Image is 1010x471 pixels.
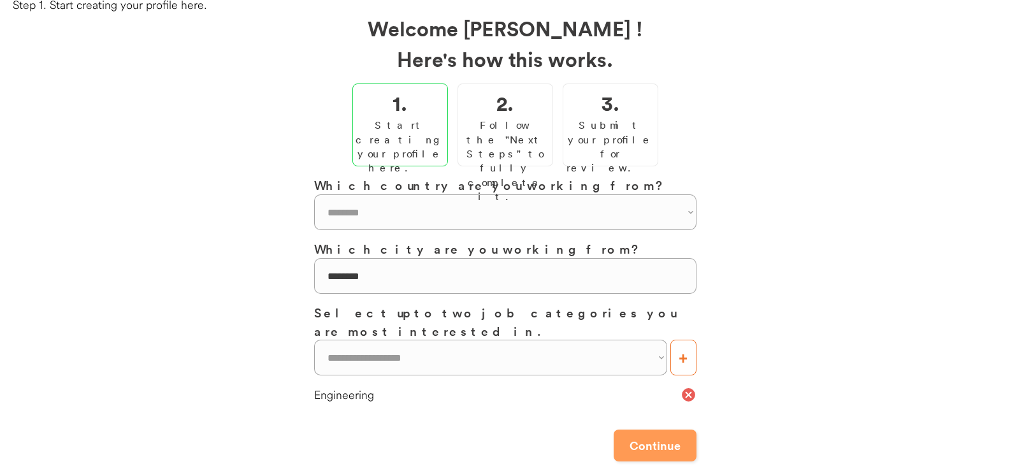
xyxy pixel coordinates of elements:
h3: Which city are you working from? [314,240,696,258]
h3: Select up to two job categories you are most interested in. [314,303,696,340]
h2: 1. [393,87,407,118]
button: cancel [681,387,696,403]
h2: 2. [496,87,514,118]
div: Follow the "Next Steps" to fully complete it. [461,118,549,203]
h2: 3. [602,87,619,118]
button: Continue [614,430,696,461]
h3: Which country are you working from? [314,176,696,194]
div: Engineering [314,387,681,403]
button: + [670,340,696,375]
h2: Welcome [PERSON_NAME] ! Here's how this works. [314,13,696,74]
div: Start creating your profile here. [356,118,445,175]
div: Submit your profile for review. [566,118,654,175]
